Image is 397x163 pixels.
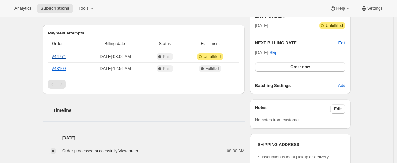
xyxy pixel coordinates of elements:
[75,4,99,13] button: Tools
[205,66,219,71] span: Fulfilled
[258,155,330,159] span: Subscription is local pickup or delivery.
[290,64,310,70] span: Order now
[10,4,35,13] button: Analytics
[265,48,281,58] button: Skip
[148,40,181,47] span: Status
[85,40,145,47] span: Billing date
[163,54,171,59] span: Paid
[62,148,138,153] span: Order processed successfully.
[255,40,338,46] h2: NEXT BILLING DATE
[37,4,73,13] button: Subscriptions
[14,6,31,11] span: Analytics
[48,30,239,36] h2: Payment attempts
[357,4,387,13] button: Settings
[78,6,88,11] span: Tools
[338,40,345,46] button: Edit
[48,80,239,89] nav: Pagination
[118,148,138,153] a: View order
[336,6,345,11] span: Help
[255,22,268,29] span: [DATE]
[85,65,145,72] span: [DATE] · 12:56 AM
[185,40,236,47] span: Fulfillment
[326,23,343,28] span: Unfulfilled
[255,50,278,55] span: [DATE] ·
[255,82,338,89] h6: Batching Settings
[43,135,245,141] h4: [DATE]
[85,53,145,60] span: [DATE] · 08:00 AM
[163,66,171,71] span: Paid
[52,66,66,71] a: #43109
[255,104,331,114] h3: Notes
[48,36,83,51] th: Order
[53,107,245,114] h2: Timeline
[52,54,66,59] a: #44774
[227,148,245,154] span: 08:00 AM
[255,62,345,72] button: Order now
[330,104,345,114] button: Edit
[338,82,345,89] span: Add
[326,4,355,13] button: Help
[269,49,277,56] span: Skip
[255,117,300,122] span: No notes from customer
[367,6,383,11] span: Settings
[204,54,221,59] span: Unfulfilled
[258,142,343,148] h3: SHIPPING ADDRESS
[334,80,349,91] button: Add
[41,6,69,11] span: Subscriptions
[334,106,342,112] span: Edit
